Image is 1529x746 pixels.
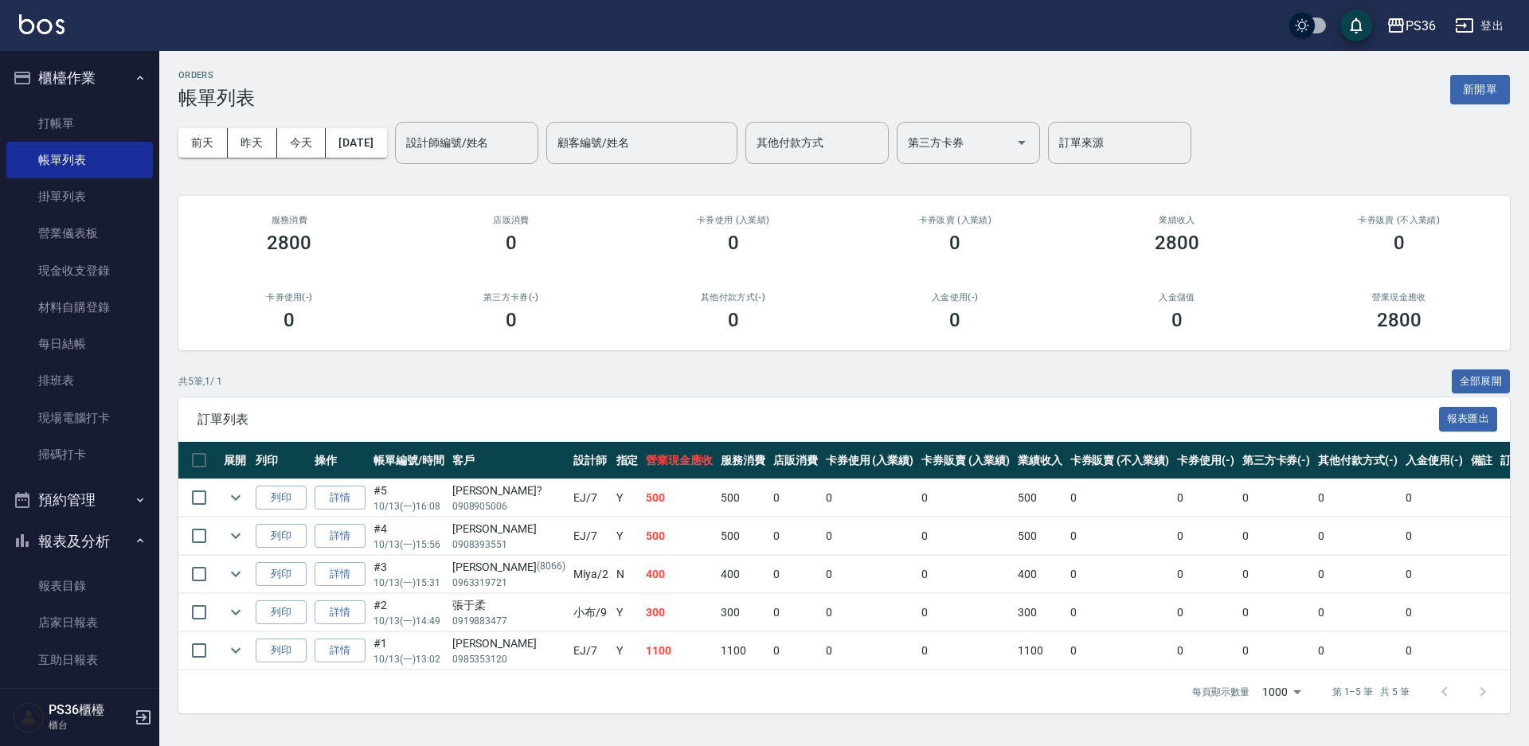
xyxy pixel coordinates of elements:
th: 其他付款方式(-) [1314,442,1402,479]
td: 0 [917,518,1014,555]
button: 預約管理 [6,479,153,521]
td: 0 [1402,556,1467,593]
td: #1 [370,632,448,670]
h3: 0 [949,232,960,254]
h3: 0 [728,232,739,254]
button: 列印 [256,562,307,587]
td: 500 [717,479,769,517]
td: EJ /7 [569,632,612,670]
th: 卡券使用 (入業績) [822,442,918,479]
td: 0 [822,594,918,631]
td: 0 [769,594,822,631]
td: #3 [370,556,448,593]
h2: 卡券販賣 (入業績) [863,215,1047,225]
td: 0 [769,632,822,670]
a: 掃碼打卡 [6,436,153,473]
p: (8066) [537,559,565,576]
a: 現場電腦打卡 [6,400,153,436]
p: 10/13 (一) 13:02 [373,652,444,666]
td: 0 [1402,632,1467,670]
h2: 店販消費 [420,215,604,225]
td: 400 [642,556,717,593]
p: 10/13 (一) 15:56 [373,537,444,552]
h3: 0 [949,309,960,331]
td: EJ /7 [569,479,612,517]
button: save [1340,10,1372,41]
div: [PERSON_NAME] [452,521,565,537]
td: 0 [917,556,1014,593]
div: 張于柔 [452,597,565,614]
td: 0 [1066,556,1173,593]
h2: 營業現金應收 [1307,292,1491,303]
td: 500 [1014,479,1066,517]
th: 第三方卡券(-) [1238,442,1315,479]
h2: 入金儲值 [1085,292,1269,303]
h3: 帳單列表 [178,87,255,109]
div: [PERSON_NAME]? [452,482,565,499]
a: 詳情 [315,486,366,510]
td: #2 [370,594,448,631]
a: 互助排行榜 [6,678,153,715]
td: 500 [642,479,717,517]
button: 列印 [256,600,307,625]
button: 櫃檯作業 [6,57,153,99]
a: 詳情 [315,562,366,587]
button: expand row [224,486,248,510]
button: 前天 [178,128,228,158]
td: 300 [1014,594,1066,631]
th: 營業現金應收 [642,442,717,479]
td: EJ /7 [569,518,612,555]
td: 0 [1173,556,1238,593]
p: 0919883477 [452,614,565,628]
p: 10/13 (一) 14:49 [373,614,444,628]
th: 卡券使用(-) [1173,442,1238,479]
th: 服務消費 [717,442,769,479]
td: 0 [1238,479,1315,517]
h3: 服務消費 [197,215,381,225]
td: Y [612,594,643,631]
th: 指定 [612,442,643,479]
td: 0 [1173,479,1238,517]
p: 0963319721 [452,576,565,590]
td: 0 [1238,632,1315,670]
a: 打帳單 [6,105,153,142]
th: 店販消費 [769,442,822,479]
p: 0908905006 [452,499,565,514]
span: 訂單列表 [197,412,1439,428]
a: 帳單列表 [6,142,153,178]
p: 共 5 筆, 1 / 1 [178,374,222,389]
div: [PERSON_NAME] [452,559,565,576]
div: PS36 [1406,16,1436,36]
td: 500 [1014,518,1066,555]
a: 詳情 [315,524,366,549]
td: 500 [717,518,769,555]
h3: 2800 [1155,232,1199,254]
td: 0 [1402,518,1467,555]
td: 0 [1238,594,1315,631]
p: 第 1–5 筆 共 5 筆 [1332,685,1410,699]
td: 0 [1314,594,1402,631]
th: 帳單編號/時間 [370,442,448,479]
h3: 2800 [1377,309,1421,331]
h2: 其他付款方式(-) [641,292,825,303]
td: 0 [822,479,918,517]
td: 0 [822,556,918,593]
th: 卡券販賣 (不入業績) [1066,442,1173,479]
th: 業績收入 [1014,442,1066,479]
td: 400 [1014,556,1066,593]
button: [DATE] [326,128,386,158]
a: 報表目錄 [6,568,153,604]
h2: ORDERS [178,70,255,80]
a: 每日結帳 [6,326,153,362]
td: 0 [917,632,1014,670]
td: 300 [717,594,769,631]
a: 掛單列表 [6,178,153,215]
td: Y [612,479,643,517]
td: 0 [1173,518,1238,555]
h5: PS36櫃檯 [49,702,130,718]
p: 0985353120 [452,652,565,666]
h3: 2800 [267,232,311,254]
td: 0 [1314,632,1402,670]
a: 營業儀表板 [6,215,153,252]
p: 0908393551 [452,537,565,552]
